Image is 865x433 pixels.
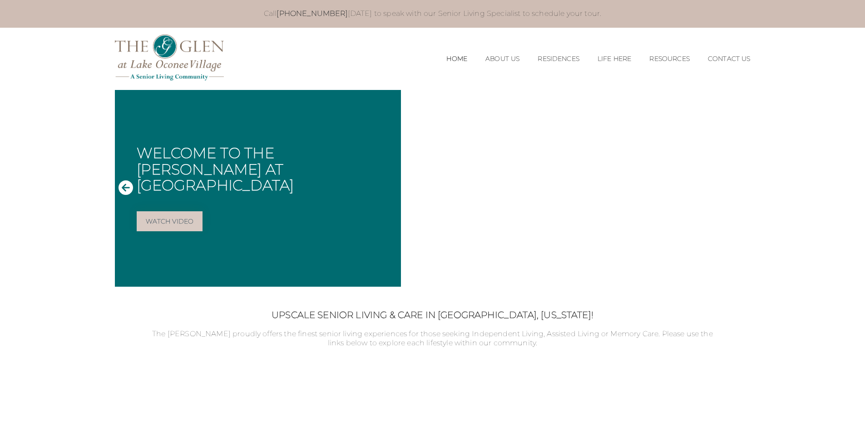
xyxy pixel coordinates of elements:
a: About Us [485,55,519,63]
a: Contact Us [708,55,751,63]
button: Next Slide [732,180,747,197]
a: Resources [649,55,689,63]
h1: Welcome to The [PERSON_NAME] at [GEOGRAPHIC_DATA] [137,145,394,193]
h2: Upscale Senior Living & Care in [GEOGRAPHIC_DATA], [US_STATE]! [147,309,719,320]
a: Watch Video [137,211,203,231]
p: The [PERSON_NAME] proudly offers the finest senior living experiences for those seeking Independe... [147,329,719,348]
a: Life Here [598,55,631,63]
a: Home [446,55,467,63]
p: Call [DATE] to speak with our Senior Living Specialist to schedule your tour. [124,9,741,19]
a: Residences [538,55,579,63]
img: The Glen Lake Oconee Home [115,35,224,80]
button: Previous Slide [119,180,133,197]
div: Slide 1 of 1 [115,90,751,287]
a: [PHONE_NUMBER] [277,9,347,18]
